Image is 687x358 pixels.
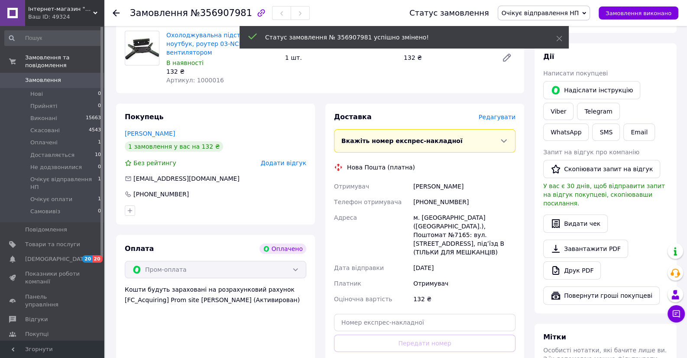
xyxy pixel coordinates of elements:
[92,255,102,263] span: 20
[98,90,101,98] span: 0
[577,103,619,120] a: Telegram
[543,182,665,207] span: У вас є 30 днів, щоб відправити запит на відгук покупцеві, скопіювавши посилання.
[133,190,190,199] div: [PHONE_NUMBER]
[166,32,267,56] a: Охолоджувальна підставка під ноутбук, роутер 03-NCP818 з вентилятором
[133,175,240,182] span: [EMAIL_ADDRESS][DOMAIN_NAME]
[543,103,574,120] a: Viber
[166,77,224,84] span: Артикул: 1000016
[498,49,515,66] a: Редагувати
[479,114,515,120] span: Редагувати
[502,10,579,16] span: Очікує відправлення НП
[30,176,98,191] span: Очікує відправлення НП
[125,37,159,59] img: Охолоджувальна підставка під ноутбук, роутер 03-NCP818 з вентилятором
[166,59,204,66] span: В наявності
[412,276,517,291] div: Отримувач
[543,286,660,305] button: Повернути гроші покупцеві
[82,255,92,263] span: 20
[412,260,517,276] div: [DATE]
[334,183,369,190] span: Отримувач
[259,244,306,254] div: Оплачено
[191,8,252,18] span: №356907981
[261,159,306,166] span: Додати відгук
[133,159,176,166] span: Без рейтингу
[606,10,671,16] span: Замовлення виконано
[98,208,101,215] span: 0
[543,215,608,233] button: Видати чек
[30,208,60,215] span: Самовивіз
[86,114,101,122] span: 15663
[668,305,685,322] button: Чат з покупцем
[30,139,58,146] span: Оплачені
[25,226,67,234] span: Повідомлення
[98,163,101,171] span: 0
[334,296,392,303] span: Оціночна вартість
[592,124,620,141] button: SMS
[95,151,101,159] span: 10
[412,210,517,260] div: м. [GEOGRAPHIC_DATA] ([GEOGRAPHIC_DATA].), Поштомат №7165: вул. [STREET_ADDRESS], під’їзд В (ТІЛЬ...
[543,261,601,280] a: Друк PDF
[166,67,278,76] div: 132 ₴
[412,194,517,210] div: [PHONE_NUMBER]
[409,9,489,17] div: Статус замовлення
[30,127,60,134] span: Скасовані
[89,127,101,134] span: 4543
[25,241,80,248] span: Товари та послуги
[4,30,102,46] input: Пошук
[30,151,75,159] span: Доставляється
[98,195,101,203] span: 1
[125,296,306,304] div: [FC_Acquiring] Prom site [PERSON_NAME] (Активирован)
[345,163,417,172] div: Нова Пошта (платна)
[25,330,49,338] span: Покупці
[334,264,384,271] span: Дата відправки
[543,124,589,141] a: WhatsApp
[282,52,400,64] div: 1 шт.
[334,280,361,287] span: Платник
[28,13,104,21] div: Ваш ID: 49324
[130,8,188,18] span: Замовлення
[341,137,463,144] span: Вкажіть номер експрес-накладної
[400,52,495,64] div: 132 ₴
[125,130,175,137] a: [PERSON_NAME]
[623,124,655,141] button: Email
[125,244,154,253] span: Оплата
[334,113,372,121] span: Доставка
[543,81,640,99] button: Надіслати інструкцію
[125,285,306,304] div: Кошти будуть зараховані на розрахунковий рахунок
[30,102,57,110] span: Прийняті
[30,90,43,98] span: Нові
[125,141,223,152] div: 1 замовлення у вас на 132 ₴
[543,240,628,258] a: Завантажити PDF
[412,291,517,307] div: 132 ₴
[98,176,101,191] span: 1
[30,163,82,171] span: Не додзвонилися
[265,33,535,42] div: Статус замовлення № 356907981 успішно змінено!
[543,149,639,156] span: Запит на відгук про компанію
[543,160,660,178] button: Скопіювати запит на відгук
[125,113,164,121] span: Покупець
[30,114,57,122] span: Виконані
[25,54,104,69] span: Замовлення та повідомлення
[25,293,80,309] span: Панель управління
[334,314,515,331] input: Номер експрес-накладної
[28,5,93,13] span: Інтернет-магазин "Мобітехніка"
[543,333,566,341] span: Мітки
[599,7,678,20] button: Замовлення виконано
[543,52,554,61] span: Дії
[98,139,101,146] span: 1
[25,316,48,323] span: Відгуки
[543,70,608,77] span: Написати покупцеві
[113,9,120,17] div: Повернутися назад
[334,199,402,205] span: Телефон отримувача
[25,76,61,84] span: Замовлення
[25,255,89,263] span: [DEMOGRAPHIC_DATA]
[98,102,101,110] span: 0
[25,270,80,286] span: Показники роботи компанії
[30,195,72,203] span: Очікує оплати
[412,179,517,194] div: [PERSON_NAME]
[334,214,357,221] span: Адреса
